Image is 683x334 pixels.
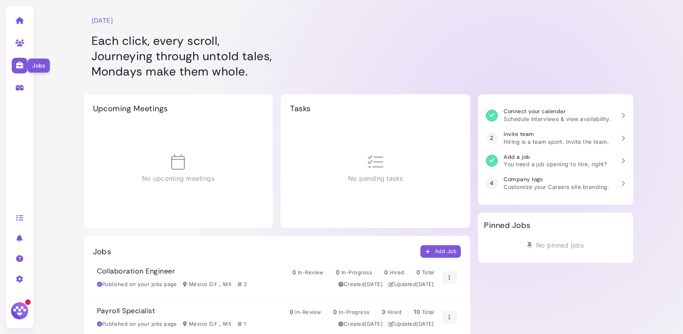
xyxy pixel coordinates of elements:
[97,281,177,288] div: Published on your jobs page
[384,269,388,275] span: 0
[290,308,293,315] span: 0
[504,138,609,146] p: Hiring is a team sport. Invite the team.
[482,127,629,150] a: 2 Invite team Hiring is a team sport. Invite the team.
[237,281,247,288] div: 2
[91,33,463,79] h1: Each click, every scroll, Journeying through untold tales, Mondays make them whole.
[486,132,498,144] div: 2
[333,308,337,315] span: 0
[338,281,383,288] div: Created
[504,115,611,123] p: Schedule interviews & view availability.
[504,154,607,160] h3: Add a job
[336,269,340,275] span: 0
[486,178,498,189] div: 4
[365,281,383,287] time: Aug 21, 2025
[389,320,434,328] div: Updated
[290,121,461,216] div: No pending tasks
[482,104,629,127] a: Connect your calendar Schedule interviews & view availability.
[339,309,369,315] span: In-Progress
[7,55,32,75] a: Jobs
[484,220,530,230] h2: Pinned Jobs
[504,183,609,191] p: Customize your Careers site branding.
[290,104,310,113] h2: Tasks
[298,269,324,275] span: In-Review
[420,245,461,258] button: Add Job
[27,58,50,73] div: Jobs
[504,108,611,115] h3: Connect your calendar
[482,150,629,173] a: Add a job You need a job opening to hire, right?
[425,248,457,256] div: Add Job
[365,321,383,327] time: Aug 21, 2025
[93,104,168,113] h2: Upcoming Meetings
[422,309,434,315] span: Total
[97,267,175,276] h3: Collaboration Engineer
[97,320,177,328] div: Published on your jobs page
[504,160,607,168] p: You need a job opening to hire, right?
[484,238,627,253] div: No pinned jobs
[504,176,609,183] h3: Company logo
[341,269,372,275] span: In-Progress
[422,269,434,275] span: Total
[183,281,232,288] div: México D.F., MX
[292,269,296,275] span: 0
[416,321,434,327] time: Aug 22, 2025
[504,131,609,138] h3: Invite team
[387,309,402,315] span: Hired
[414,308,420,315] span: 10
[295,309,321,315] span: In-Review
[382,308,385,315] span: 0
[183,320,232,328] div: México D.F., MX
[482,172,629,195] a: 4 Company logo Customize your Careers site branding.
[97,307,155,316] h3: Payroll Specialist
[390,269,404,275] span: Hired
[416,269,420,275] span: 0
[93,247,111,256] h2: Jobs
[338,320,383,328] div: Created
[93,121,264,216] div: No upcoming meetings
[91,16,113,25] time: [DATE]
[389,281,434,288] div: Updated
[416,281,434,287] time: Aug 21, 2025
[10,301,29,321] img: Megan
[237,320,246,328] div: 1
